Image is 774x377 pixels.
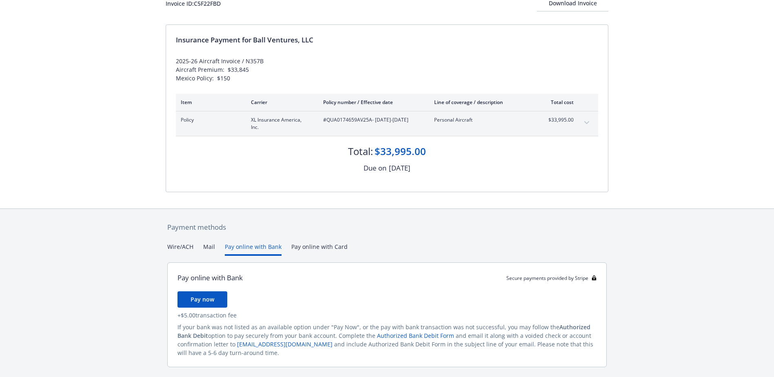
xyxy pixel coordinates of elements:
[323,99,421,106] div: Policy number / Effective date
[434,99,530,106] div: Line of coverage / description
[291,242,348,256] button: Pay online with Card
[434,116,530,124] span: Personal Aircraft
[580,116,593,129] button: expand content
[191,295,214,303] span: Pay now
[377,332,454,339] a: Authorized Bank Debit Form
[543,116,574,124] span: $33,995.00
[251,99,310,106] div: Carrier
[543,99,574,106] div: Total cost
[389,163,410,173] div: [DATE]
[364,163,386,173] div: Due on
[177,323,590,339] span: Authorized Bank Debit
[176,35,598,45] div: Insurance Payment for Ball Ventures, LLC
[177,323,597,357] div: If your bank was not listed as an available option under "Pay Now", or the pay with bank transact...
[181,99,238,106] div: Item
[348,144,373,158] div: Total:
[323,116,421,124] span: #QUA0174659AV25A - [DATE]-[DATE]
[167,242,193,256] button: Wire/ACH
[167,222,607,233] div: Payment methods
[177,273,243,283] div: Pay online with Bank
[375,144,426,158] div: $33,995.00
[506,275,597,282] div: Secure payments provided by Stripe
[251,116,310,131] span: XL Insurance America, Inc.
[176,111,598,136] div: PolicyXL Insurance America, Inc.#QUA0174659AV25A- [DATE]-[DATE]Personal Aircraft$33,995.00expand ...
[177,291,227,308] button: Pay now
[181,116,238,124] span: Policy
[225,242,282,256] button: Pay online with Bank
[176,57,598,82] div: 2025-26 Aircraft Invoice / N357B Aircraft Premium: $33,845 Mexico Policy: $150
[203,242,215,256] button: Mail
[237,340,333,348] a: [EMAIL_ADDRESS][DOMAIN_NAME]
[177,311,597,319] div: + $5.00 transaction fee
